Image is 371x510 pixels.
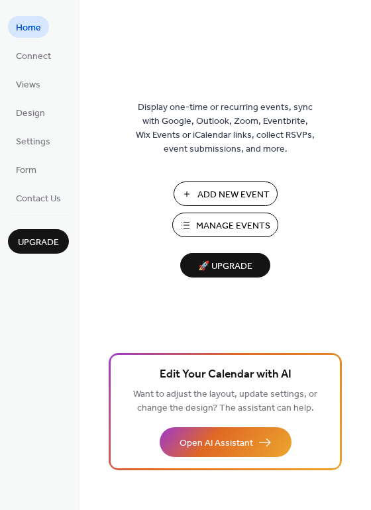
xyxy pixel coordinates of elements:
[16,78,40,92] span: Views
[172,213,278,237] button: Manage Events
[16,164,36,178] span: Form
[174,181,278,206] button: Add New Event
[16,192,61,206] span: Contact Us
[16,107,45,121] span: Design
[160,427,291,457] button: Open AI Assistant
[133,385,317,417] span: Want to adjust the layout, update settings, or change the design? The assistant can help.
[8,187,69,209] a: Contact Us
[8,130,58,152] a: Settings
[18,236,59,250] span: Upgrade
[160,366,291,384] span: Edit Your Calendar with AI
[8,44,59,66] a: Connect
[188,258,262,276] span: 🚀 Upgrade
[8,16,49,38] a: Home
[8,158,44,180] a: Form
[180,436,253,450] span: Open AI Assistant
[16,50,51,64] span: Connect
[196,219,270,233] span: Manage Events
[16,135,50,149] span: Settings
[8,229,69,254] button: Upgrade
[16,21,41,35] span: Home
[197,188,270,202] span: Add New Event
[136,101,315,156] span: Display one-time or recurring events, sync with Google, Outlook, Zoom, Eventbrite, Wix Events or ...
[8,73,48,95] a: Views
[180,253,270,278] button: 🚀 Upgrade
[8,101,53,123] a: Design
